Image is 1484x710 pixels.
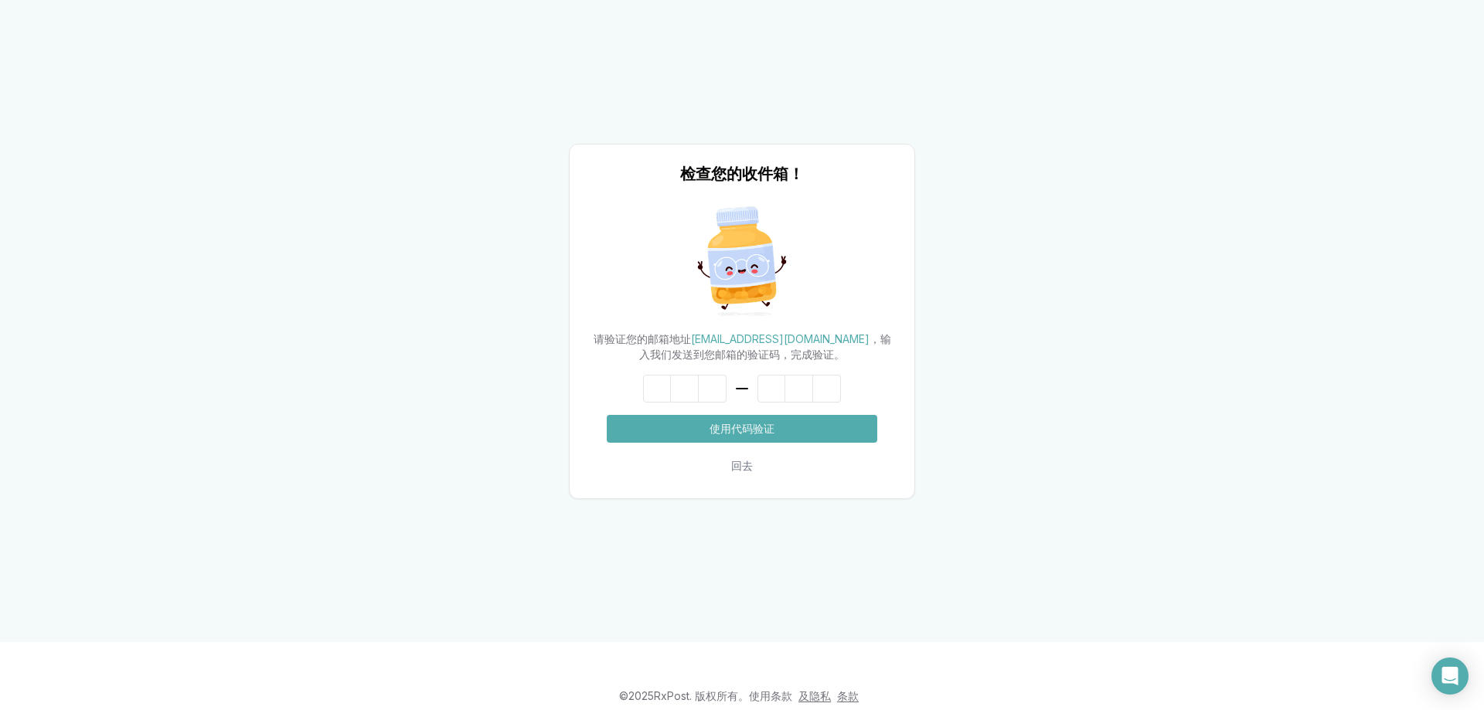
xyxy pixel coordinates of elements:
font: 请验证您的邮箱地址 [594,332,691,345]
font: 2025 [628,689,654,702]
font: 检查您的收件箱！ [680,165,804,183]
a: 及隐私 [798,689,831,702]
font: ，输入我们发送到您邮箱的验证码，完成验证。 [639,332,891,361]
a: 条款 [837,689,859,702]
div: 打开 Intercom Messenger [1431,657,1469,695]
font: [EMAIL_ADDRESS][DOMAIN_NAME] [691,332,870,345]
button: 使用代码验证 [607,415,877,443]
img: 兴奋的药瓶 [684,203,800,319]
font: © [619,689,628,702]
font: RxPost. 版权所有。使用条款 [654,689,792,702]
font: 使用代码验证 [710,422,774,435]
font: 回去 [731,459,753,472]
button: 回去 [607,452,877,480]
